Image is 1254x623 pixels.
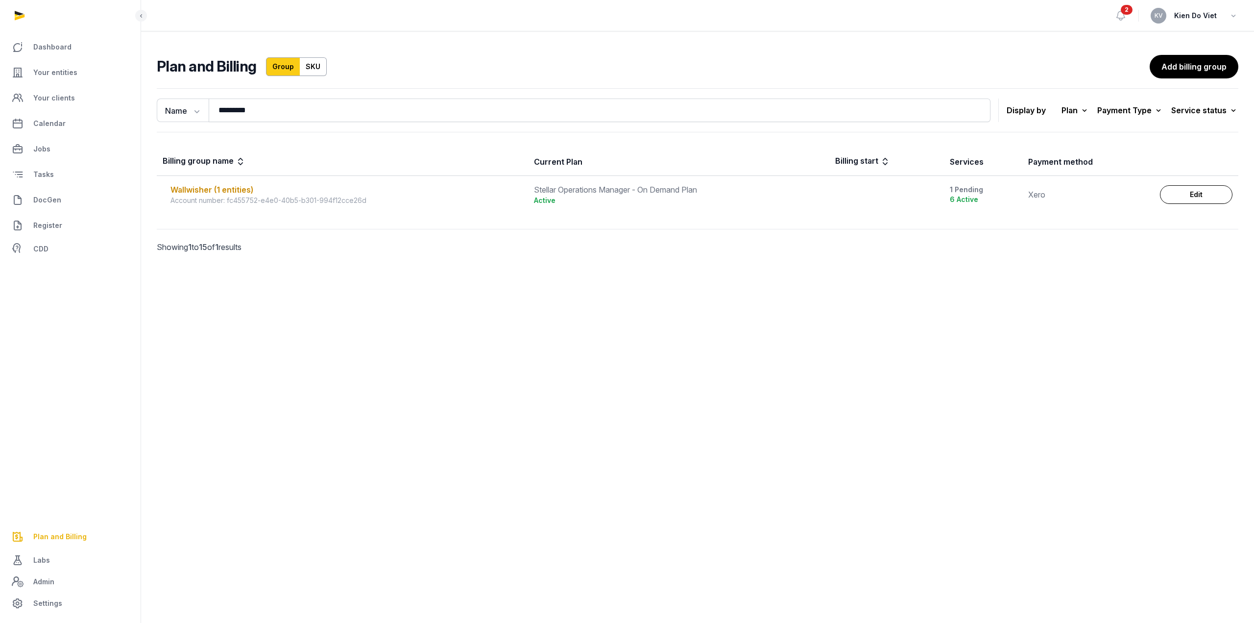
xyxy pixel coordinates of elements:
[33,576,54,588] span: Admin
[8,86,133,110] a: Your clients
[534,156,582,168] div: Current Plan
[8,112,133,135] a: Calendar
[950,185,1016,195] div: 1 Pending
[1174,10,1217,22] span: Kien Do Viet
[8,572,133,592] a: Admin
[33,143,50,155] span: Jobs
[8,525,133,548] a: Plan and Billing
[1028,156,1093,168] div: Payment method
[1160,185,1232,204] a: Edit
[33,67,77,78] span: Your entities
[8,592,133,615] a: Settings
[163,155,245,169] div: Billing group name
[8,188,133,212] a: DocGen
[188,242,192,252] span: 1
[33,598,62,609] span: Settings
[33,554,50,566] span: Labs
[266,57,300,76] a: Group
[1097,103,1163,117] div: Payment Type
[8,137,133,161] a: Jobs
[157,57,256,76] h2: Plan and Billing
[8,214,133,237] a: Register
[33,220,62,231] span: Register
[950,195,1016,204] div: 6 Active
[1121,5,1133,15] span: 2
[8,35,133,59] a: Dashboard
[1171,103,1238,117] div: Service status
[1150,55,1238,78] a: Add billing group
[1151,8,1166,24] button: KV
[157,229,415,265] p: Showing to of results
[300,57,327,76] a: SKU
[1028,189,1148,200] div: Xero
[170,196,522,205] div: Account number: fc455752-e4e0-40b5-b301-994f12cce26d
[33,531,87,543] span: Plan and Billing
[170,184,522,196] div: Wallwisher (1 entities)
[157,99,209,122] button: Name
[33,169,54,180] span: Tasks
[33,41,72,53] span: Dashboard
[534,196,823,205] div: Active
[835,155,890,169] div: Billing start
[8,61,133,84] a: Your entities
[8,548,133,572] a: Labs
[8,163,133,186] a: Tasks
[1061,103,1089,117] div: Plan
[33,92,75,104] span: Your clients
[1155,13,1163,19] span: KV
[215,242,218,252] span: 1
[33,118,66,129] span: Calendar
[33,243,48,255] span: CDD
[33,194,61,206] span: DocGen
[1007,102,1046,118] p: Display by
[199,242,207,252] span: 15
[950,156,984,168] div: Services
[8,239,133,259] a: CDD
[534,184,823,196] div: Stellar Operations Manager - On Demand Plan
